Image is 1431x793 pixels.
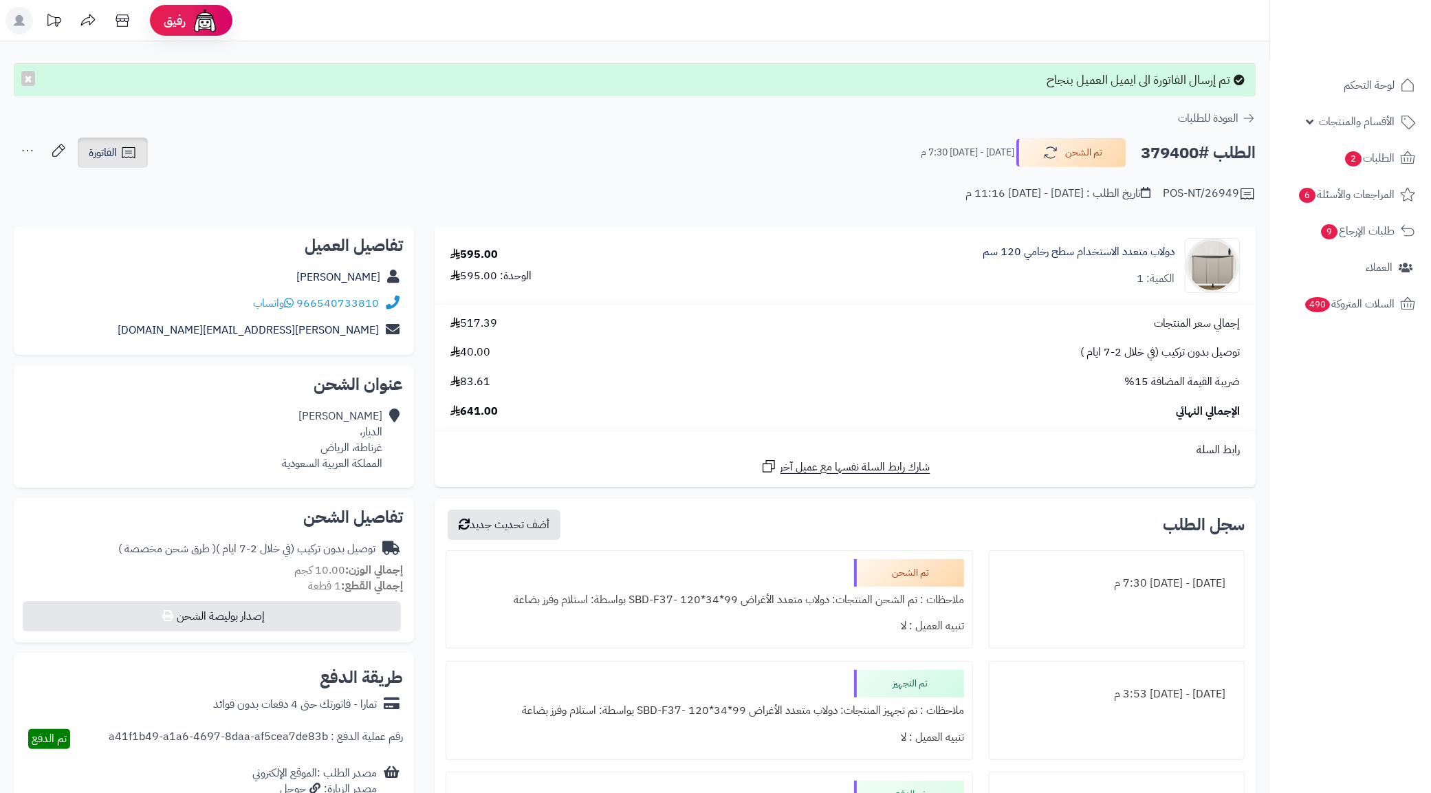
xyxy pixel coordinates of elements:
a: الطلبات2 [1278,142,1423,175]
span: رفيق [164,12,186,29]
h2: طريقة الدفع [320,669,403,686]
span: تم الدفع [32,730,67,747]
img: logo-2.png [1337,32,1418,61]
span: ضريبة القيمة المضافة 15% [1124,374,1240,390]
div: تم الشحن [854,559,964,587]
span: العودة للطلبات [1178,110,1238,127]
span: السلات المتروكة [1304,294,1395,314]
span: المراجعات والأسئلة [1298,185,1395,204]
a: المراجعات والأسئلة6 [1278,178,1423,211]
a: لوحة التحكم [1278,69,1423,102]
img: ai-face.png [191,7,219,34]
span: العملاء [1366,258,1392,277]
small: 1 قطعة [308,578,403,594]
button: × [21,71,35,86]
small: [DATE] - [DATE] 7:30 م [921,146,1014,160]
span: 9 [1321,224,1338,240]
span: طلبات الإرجاع [1320,221,1395,241]
span: 490 [1305,297,1331,313]
a: واتساب [253,295,294,312]
span: 2 [1345,151,1362,167]
a: [PERSON_NAME][EMAIL_ADDRESS][DOMAIN_NAME] [118,322,379,338]
a: شارك رابط السلة نفسها مع عميل آخر [761,458,930,475]
a: دولاب متعدد الاستخدام سطح رخامي 120 سم [983,244,1175,260]
button: أضف تحديث جديد [448,510,560,540]
span: شارك رابط السلة نفسها مع عميل آخر [780,459,930,475]
div: الكمية: 1 [1137,271,1175,287]
span: 40.00 [450,345,490,360]
h3: سجل الطلب [1163,517,1245,533]
button: تم الشحن [1016,138,1126,167]
a: طلبات الإرجاع9 [1278,215,1423,248]
a: الفاتورة [78,138,148,168]
div: تم إرسال الفاتورة الى ايميل العميل بنجاح [14,63,1256,96]
a: السلات المتروكة490 [1278,287,1423,321]
a: 966540733810 [296,295,379,312]
div: ملاحظات : تم الشحن المنتجات: دولاب متعدد الأغراض 99*34*120 -SBD-F37 بواسطة: استلام وفرز بضاعة [455,587,964,613]
div: [DATE] - [DATE] 7:30 م [998,570,1236,597]
div: تمارا - فاتورتك حتى 4 دفعات بدون فوائد [213,697,377,713]
div: POS-NT/26949 [1163,186,1256,202]
div: رقم عملية الدفع : a41f1b49-a1a6-4697-8daa-af5cea7de83b [109,729,403,749]
span: 641.00 [450,404,498,420]
div: ملاحظات : تم تجهيز المنتجات: دولاب متعدد الأغراض 99*34*120 -SBD-F37 بواسطة: استلام وفرز بضاعة [455,697,964,724]
small: 10.00 كجم [294,562,403,578]
h2: تفاصيل العميل [25,237,403,254]
a: العودة للطلبات [1178,110,1256,127]
span: لوحة التحكم [1344,76,1395,95]
span: توصيل بدون تركيب (في خلال 2-7 ايام ) [1080,345,1240,360]
div: [PERSON_NAME] الديار، غرناطة، الرياض المملكة العربية السعودية [282,409,382,471]
a: [PERSON_NAME] [296,269,380,285]
img: 1758198199-1-90x90.jpg [1186,238,1239,293]
strong: إجمالي القطع: [341,578,403,594]
span: 6 [1299,188,1316,204]
span: ( طرق شحن مخصصة ) [118,541,216,557]
div: تنبيه العميل : لا [455,724,964,751]
span: الإجمالي النهائي [1176,404,1240,420]
div: تم التجهيز [854,670,964,697]
span: إجمالي سعر المنتجات [1154,316,1240,332]
h2: عنوان الشحن [25,376,403,393]
strong: إجمالي الوزن: [345,562,403,578]
span: 517.39 [450,316,497,332]
span: 83.61 [450,374,490,390]
h2: الطلب #379400 [1141,139,1256,167]
div: رابط السلة [440,442,1250,458]
a: العملاء [1278,251,1423,284]
a: تحديثات المنصة [36,7,71,38]
h2: تفاصيل الشحن [25,509,403,525]
span: الأقسام والمنتجات [1319,112,1395,131]
div: تنبيه العميل : لا [455,613,964,640]
div: [DATE] - [DATE] 3:53 م [998,681,1236,708]
div: الوحدة: 595.00 [450,268,532,284]
div: تاريخ الطلب : [DATE] - [DATE] 11:16 م [965,186,1150,202]
span: الطلبات [1344,149,1395,168]
button: إصدار بوليصة الشحن [23,601,401,631]
div: 595.00 [450,247,498,263]
div: توصيل بدون تركيب (في خلال 2-7 ايام ) [118,541,375,557]
span: الفاتورة [89,144,117,161]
